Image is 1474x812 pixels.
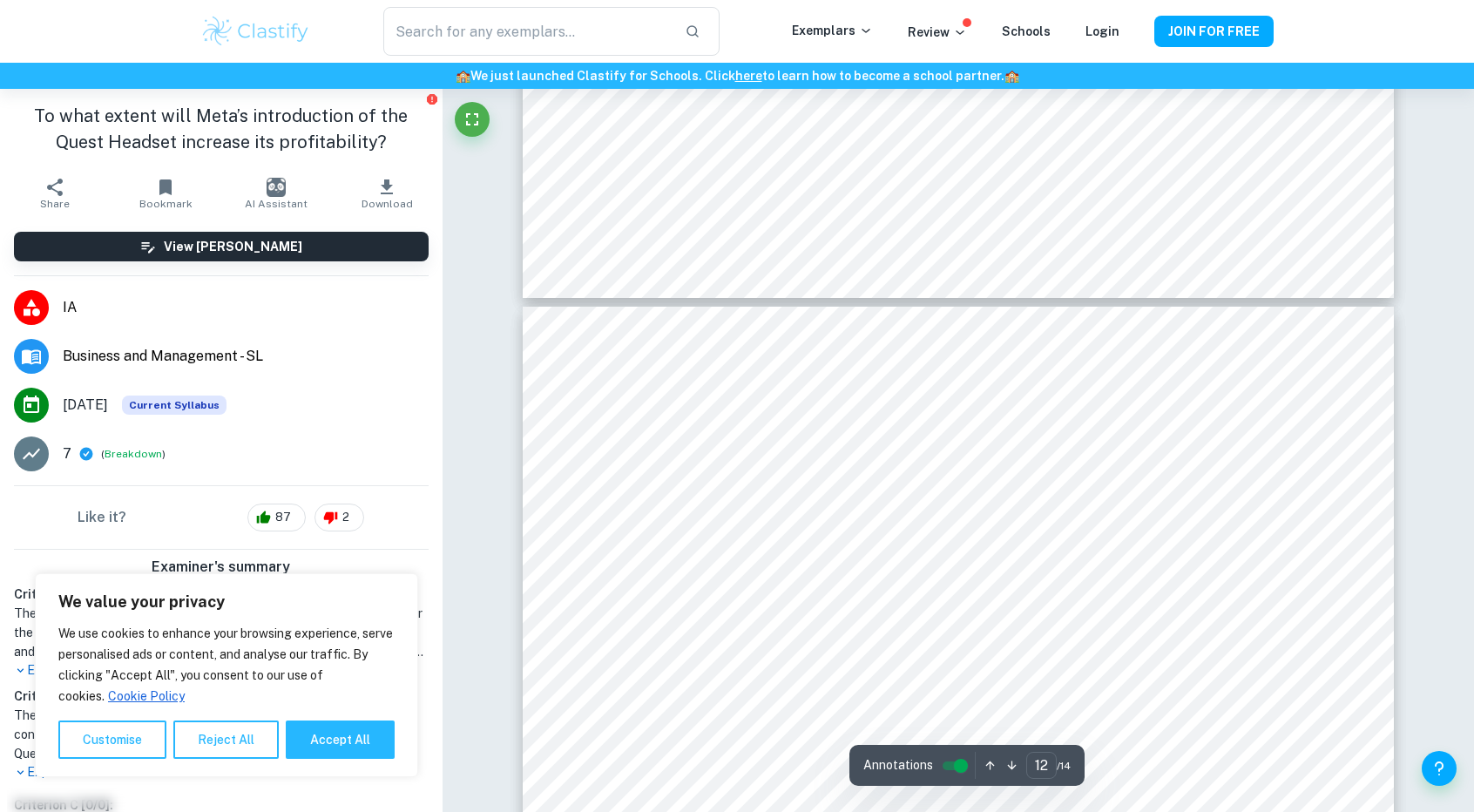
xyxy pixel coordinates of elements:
[58,592,395,612] p: We value your privacy
[14,763,429,782] p: Expand
[78,507,126,528] h6: Like it?
[122,396,227,415] div: This exemplar is based on the current syllabus. Feel free to refer to it for inspiration/ideas wh...
[58,623,395,707] p: We use cookies to enhance your browsing experience, serve personalised ads or content, and analys...
[792,21,873,40] p: Exemplars
[105,446,162,462] button: Breakdown
[245,198,308,210] span: AI Assistant
[14,232,429,261] button: View [PERSON_NAME]
[63,443,71,464] p: 7
[908,23,967,42] p: Review
[14,103,429,155] h1: To what extent will Meta’s introduction of the Quest Headset increase its profitability?
[426,92,439,105] button: Report issue
[455,102,490,137] button: Fullscreen
[107,688,186,704] a: Cookie Policy
[122,396,227,415] span: Current Syllabus
[1002,24,1051,38] a: Schools
[267,178,286,197] img: AI Assistant
[1057,758,1071,774] span: / 14
[200,14,311,49] img: Clastify logo
[63,395,108,416] span: [DATE]
[456,69,470,83] span: 🏫
[332,169,443,218] button: Download
[111,169,221,218] button: Bookmark
[286,721,395,759] button: Accept All
[1154,16,1274,47] button: JOIN FOR FREE
[173,721,279,759] button: Reject All
[863,756,933,775] span: Annotations
[14,604,429,661] h1: The student has successfully identified creativity as the key concept for the Internal Assessment...
[58,721,166,759] button: Customise
[1422,751,1457,786] button: Help and Feedback
[1085,24,1119,38] a: Login
[3,66,1471,85] h6: We just launched Clastify for Schools. Click to learn how to become a school partner.
[333,509,359,526] span: 2
[14,661,429,680] p: Expand
[63,346,429,367] span: Business and Management - SL
[164,237,302,256] h6: View [PERSON_NAME]
[35,573,418,777] div: We value your privacy
[266,509,301,526] span: 87
[101,446,166,463] span: ( )
[314,504,364,531] div: 2
[40,198,70,210] span: Share
[7,557,436,578] h6: Examiner's summary
[14,687,429,706] h6: Criterion B [ 3 / 4 ]:
[139,198,193,210] span: Bookmark
[14,706,429,763] h1: The student included five supporting documents that are relevant, contemporary, and clearly label...
[362,198,413,210] span: Download
[383,7,671,56] input: Search for any exemplars...
[14,585,429,604] h6: Criterion A [ 4 / 5 ]:
[221,169,332,218] button: AI Assistant
[1004,69,1019,83] span: 🏫
[735,69,762,83] a: here
[247,504,306,531] div: 87
[63,297,429,318] span: IA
